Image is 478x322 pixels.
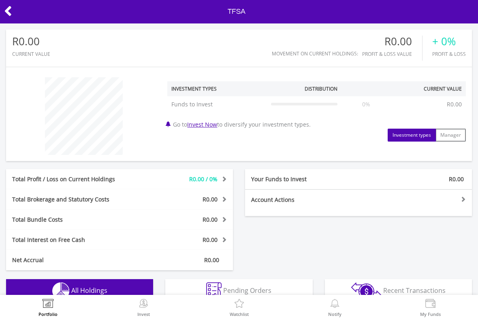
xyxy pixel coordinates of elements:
[432,51,466,57] div: Profit & Loss
[443,96,466,112] td: R0.00
[432,36,466,47] div: + 0%
[230,299,249,316] a: Watchlist
[52,282,70,300] img: holdings-wht.png
[165,279,312,303] button: Pending Orders
[6,216,139,224] div: Total Bundle Costs
[203,195,218,203] span: R0.00
[245,175,358,183] div: Your Funds to Invest
[362,36,422,47] div: R0.00
[203,216,218,223] span: R0.00
[328,312,341,316] label: Notify
[435,129,466,142] button: Manager
[388,129,436,142] button: Investment types
[351,282,382,300] img: transactions-zar-wht.png
[189,175,218,183] span: R0.00 / 0%
[329,299,341,310] img: View Notifications
[6,195,139,203] div: Total Brokerage and Statutory Costs
[203,236,218,244] span: R0.00
[12,51,50,57] div: CURRENT VALUE
[42,299,54,310] img: View Portfolio
[449,175,464,183] span: R0.00
[38,312,58,316] label: Portfolio
[272,51,358,56] div: Movement on Current Holdings:
[137,299,150,310] img: Invest Now
[341,96,391,112] td: 0%
[38,299,58,316] a: Portfolio
[362,51,422,57] div: Profit & Loss Value
[383,286,446,295] span: Recent Transactions
[167,81,267,96] th: Investment Types
[305,85,337,92] div: Distribution
[230,312,249,316] label: Watchlist
[6,279,153,303] button: All Holdings
[187,121,217,128] a: Invest Now
[223,286,271,295] span: Pending Orders
[233,299,245,310] img: Watchlist
[6,236,139,244] div: Total Interest on Free Cash
[167,96,267,112] td: Funds to Invest
[420,299,441,316] a: My Funds
[391,81,466,96] th: Current Value
[161,73,472,142] div: Go to to diversify your investment types.
[420,312,441,316] label: My Funds
[424,299,437,310] img: View Funds
[204,256,219,264] span: R0.00
[137,299,150,316] a: Invest
[71,286,107,295] span: All Holdings
[328,299,341,316] a: Notify
[206,282,222,300] img: pending_instructions-wht.png
[245,196,358,204] div: Account Actions
[137,312,150,316] label: Invest
[6,256,139,264] div: Net Accrual
[6,175,139,183] div: Total Profit / Loss on Current Holdings
[12,36,50,47] div: R0.00
[325,279,472,303] button: Recent Transactions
